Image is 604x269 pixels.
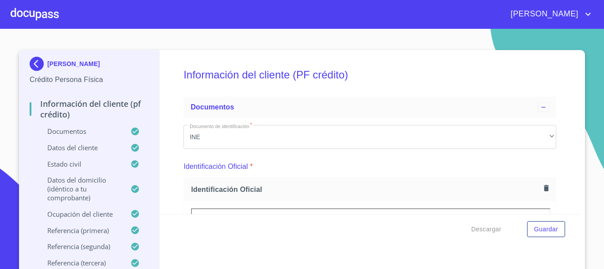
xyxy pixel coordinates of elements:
p: Referencia (tercera) [30,258,130,267]
p: Referencia (primera) [30,226,130,235]
span: Descargar [471,224,501,235]
p: Crédito Persona Física [30,74,149,85]
p: Datos del domicilio (idéntico a tu comprobante) [30,175,130,202]
p: Datos del cliente [30,143,130,152]
div: Documentos [183,97,556,118]
p: Información del cliente (PF crédito) [30,98,149,120]
button: account of current user [504,7,593,21]
span: Identificación Oficial [191,185,540,194]
div: INE [183,125,556,149]
button: Guardar [527,221,565,238]
span: Documentos [191,103,234,111]
p: Identificación Oficial [183,161,248,172]
span: Guardar [534,224,558,235]
p: Ocupación del Cliente [30,210,130,218]
img: Docupass spot blue [30,57,47,71]
h5: Información del cliente (PF crédito) [183,57,556,93]
span: [PERSON_NAME] [504,7,583,21]
p: [PERSON_NAME] [47,60,100,67]
div: [PERSON_NAME] [30,57,149,74]
p: Documentos [30,127,130,136]
p: Referencia (segunda) [30,242,130,251]
p: Estado Civil [30,160,130,168]
button: Descargar [468,221,505,238]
